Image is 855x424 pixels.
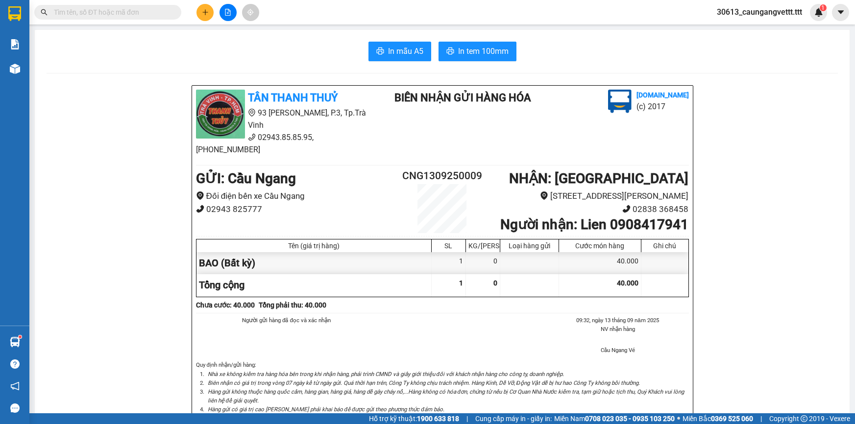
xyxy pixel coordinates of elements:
b: BIÊN NHẬN GỬI HÀNG HÓA [394,92,531,104]
div: 40.000 [559,252,641,274]
span: aim [247,9,254,16]
div: SL [434,242,463,250]
div: Loại hàng gửi [503,242,556,250]
span: phone [248,133,256,141]
button: caret-down [832,4,849,21]
span: In tem 100mm [458,45,509,57]
li: Đối điện bến xe Cầu Ngang [196,189,401,203]
span: environment [248,109,256,117]
span: Tổng cộng [199,279,244,291]
span: notification [10,381,20,391]
b: Chưa cước : 40.000 [196,301,255,309]
b: [DOMAIN_NAME] [636,91,689,99]
button: file-add [220,4,237,21]
i: Hàng gửi không thuộc hàng quốc cấm, hàng gian, hàng giả, hàng dễ gây cháy nổ,...Hàng không có hóa... [208,388,684,404]
b: NHẬN : [GEOGRAPHIC_DATA] [509,170,688,187]
span: 1 [459,279,463,287]
div: Tên (giá trị hàng) [199,242,429,250]
div: BAO (Bất kỳ) [196,252,432,274]
span: question-circle [10,359,20,369]
span: 0 [493,279,497,287]
div: KG/[PERSON_NAME] [468,242,497,250]
b: GỬI : Cầu Ngang [196,170,296,187]
strong: 0708 023 035 - 0935 103 250 [585,415,675,423]
button: plus [196,4,214,21]
li: [STREET_ADDRESS][PERSON_NAME] [483,189,688,203]
span: Hỗ trợ kỹ thuật: [369,413,459,424]
i: Biên nhận có giá trị trong vòng 07 ngày kể từ ngày gửi. Quá thời hạn trên, Công Ty không chịu trá... [208,379,640,386]
li: 09:32, ngày 13 tháng 09 năm 2025 [547,316,689,325]
b: Tổng phải thu: 40.000 [259,301,326,309]
img: icon-new-feature [814,8,823,17]
img: solution-icon [10,39,20,49]
i: Hàng gửi có giá trị cao [PERSON_NAME] phải khai báo để được gửi theo phương thức đảm bảo. [208,406,444,413]
h2: CNG1309250009 [401,168,484,184]
li: 02943.85.85.95, [PHONE_NUMBER] [196,131,378,156]
span: | [466,413,468,424]
li: (c) 2017 [636,100,689,113]
div: Cước món hàng [562,242,638,250]
button: aim [242,4,259,21]
button: printerIn tem 100mm [439,42,516,61]
div: 1 [432,252,466,274]
img: logo.jpg [196,90,245,139]
sup: 1 [19,335,22,338]
li: NV nhận hàng [547,325,689,333]
span: Miền Bắc [683,413,753,424]
span: plus [202,9,209,16]
li: 02838 368458 [483,203,688,216]
button: printerIn mẫu A5 [368,42,431,61]
span: file-add [224,9,231,16]
span: phone [196,205,204,213]
strong: 1900 633 818 [417,415,459,423]
span: Cung cấp máy in - giấy in: [475,413,552,424]
b: TÂN THANH THUỶ [248,92,338,104]
span: caret-down [836,8,845,17]
span: 40.000 [617,279,638,287]
li: Cầu Ngang Vé [547,346,689,354]
input: Tìm tên, số ĐT hoặc mã đơn [54,7,170,18]
span: ⚪️ [677,417,680,421]
span: | [760,413,762,424]
img: warehouse-icon [10,64,20,74]
span: printer [446,47,454,56]
span: printer [376,47,384,56]
span: copyright [801,415,807,422]
span: Miền Nam [554,413,675,424]
span: 1 [821,4,825,11]
span: In mẫu A5 [388,45,423,57]
li: 93 [PERSON_NAME], P.3, Tp.Trà Vinh [196,107,378,131]
strong: 0369 525 060 [711,415,753,423]
span: search [41,9,48,16]
sup: 1 [820,4,827,11]
span: environment [540,191,548,200]
img: logo.jpg [608,90,632,113]
b: Người nhận : Lien 0908417941 [500,216,688,233]
div: Ghi chú [644,242,686,250]
span: message [10,403,20,413]
span: 30613_caungangvettt.ttt [709,6,810,18]
i: Nhà xe không kiểm tra hàng hóa bên trong khi nhận hàng, phải trình CMND và giấy giới thiệu đối vớ... [208,371,564,377]
li: 02943 825777 [196,203,401,216]
span: environment [196,191,204,200]
span: phone [622,205,631,213]
img: logo-vxr [8,6,21,21]
img: warehouse-icon [10,337,20,347]
li: Người gửi hàng đã đọc và xác nhận [216,316,358,325]
div: 0 [466,252,500,274]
